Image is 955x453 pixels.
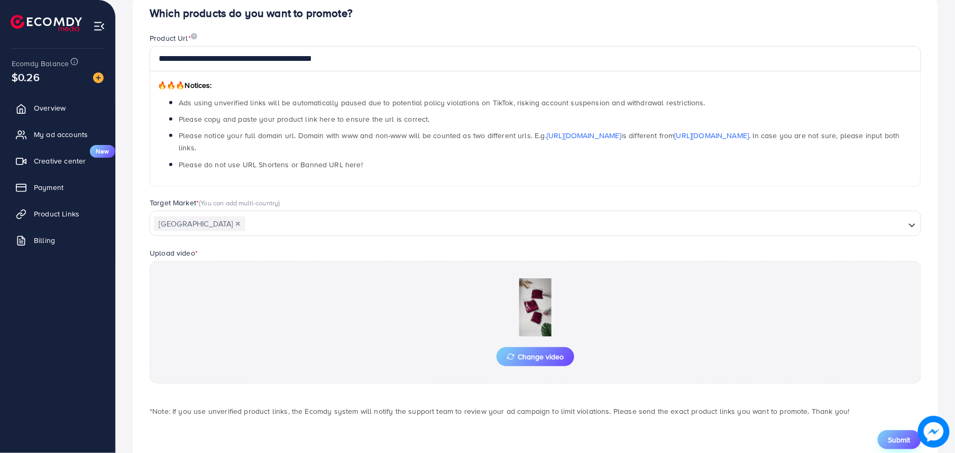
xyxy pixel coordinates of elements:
[179,159,363,170] span: Please do not use URL Shortens or Banned URL here!
[547,130,621,141] a: [URL][DOMAIN_NAME]
[150,197,280,208] label: Target Market
[507,353,564,360] span: Change video
[93,73,104,83] img: image
[12,69,40,85] span: $0.26
[483,278,589,337] img: Preview Image
[12,58,69,69] span: Ecomdy Balance
[878,430,921,449] button: Submit
[8,203,107,224] a: Product Links
[34,156,86,166] span: Creative center
[888,434,911,445] span: Submit
[235,221,241,226] button: Deselect Pakistan
[179,97,705,108] span: Ads using unverified links will be automatically paused due to potential policy violations on Tik...
[90,145,115,158] span: New
[918,416,950,448] img: image
[150,248,198,258] label: Upload video
[150,211,921,236] div: Search for option
[179,130,900,153] span: Please notice your full domain url. Domain with www and non-www will be counted as two different ...
[150,405,921,418] p: *Note: If you use unverified product links, the Ecomdy system will notify the support team to rev...
[11,15,82,31] img: logo
[158,80,212,90] span: Notices:
[34,103,66,113] span: Overview
[158,80,185,90] span: 🔥🔥🔥
[34,235,55,246] span: Billing
[34,182,63,193] span: Payment
[191,33,197,40] img: image
[179,114,430,124] span: Please copy and paste your product link here to ensure the url is correct.
[150,33,197,43] label: Product Url
[246,216,904,232] input: Search for option
[199,198,280,207] span: (You can add multi-country)
[34,209,79,219] span: Product Links
[8,97,107,119] a: Overview
[8,177,107,198] a: Payment
[150,7,921,20] h4: Which products do you want to promote?
[497,347,574,366] button: Change video
[675,130,749,141] a: [URL][DOMAIN_NAME]
[8,230,107,251] a: Billing
[8,124,107,145] a: My ad accounts
[93,20,105,32] img: menu
[8,150,107,171] a: Creative centerNew
[34,129,88,140] span: My ad accounts
[154,216,245,231] span: [GEOGRAPHIC_DATA]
